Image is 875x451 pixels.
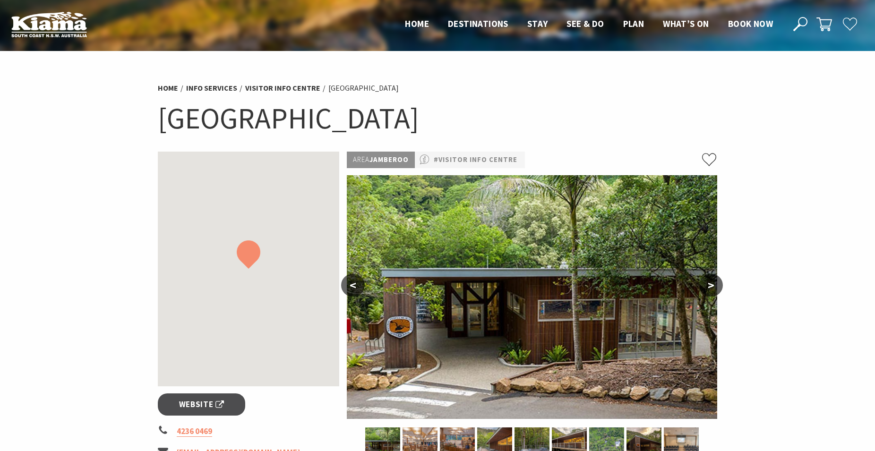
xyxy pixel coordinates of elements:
img: Kiama Logo [11,11,87,37]
span: Plan [623,18,644,29]
a: Info Services [186,83,237,93]
h1: [GEOGRAPHIC_DATA] [158,99,717,137]
span: See & Do [566,18,604,29]
span: What’s On [663,18,709,29]
p: Jamberoo [347,152,415,168]
button: > [699,274,723,297]
img: Exterior of Minnamurra Rainforest Centre with zebra crossing in the foreground and rainforest in the [347,175,717,419]
nav: Main Menu [395,17,782,32]
a: Website [158,393,245,416]
span: Book now [728,18,773,29]
span: Area [353,155,369,164]
li: [GEOGRAPHIC_DATA] [328,82,399,94]
span: Website [179,398,224,411]
span: Stay [527,18,548,29]
span: Home [405,18,429,29]
a: Home [158,83,178,93]
a: 4236 0469 [177,426,212,437]
span: Destinations [448,18,508,29]
a: Visitor Info Centre [245,83,320,93]
button: < [341,274,365,297]
a: #Visitor Info Centre [434,154,517,166]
